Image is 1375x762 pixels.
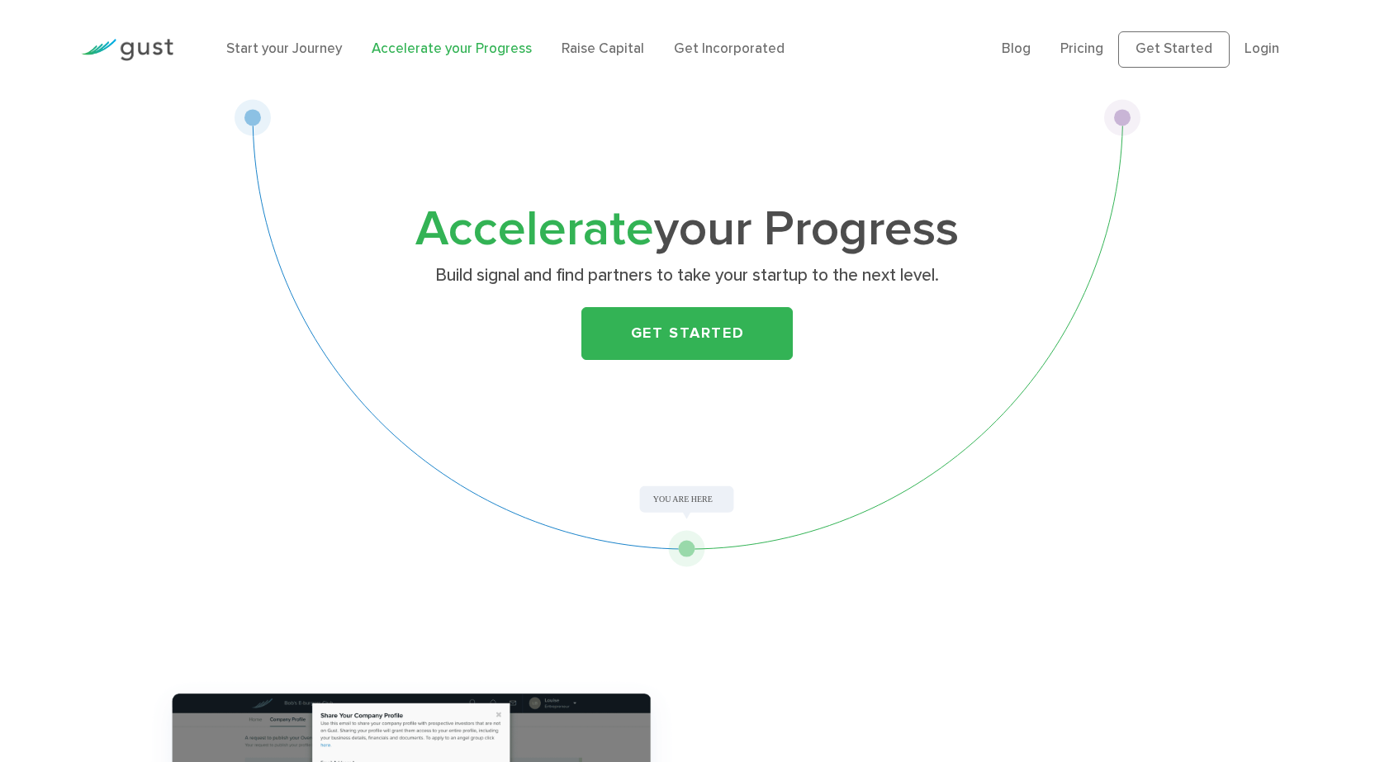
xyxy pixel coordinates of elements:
a: Blog [1002,40,1031,57]
a: Start your Journey [226,40,342,57]
a: Raise Capital [562,40,644,57]
a: Get Started [581,307,793,360]
a: Pricing [1060,40,1103,57]
h1: your Progress [361,207,1013,253]
p: Build signal and find partners to take your startup to the next level. [367,264,1008,287]
a: Accelerate your Progress [372,40,532,57]
a: Login [1245,40,1279,57]
img: Gust Logo [81,39,173,61]
a: Get Incorporated [674,40,785,57]
span: Accelerate [415,200,654,258]
a: Get Started [1118,31,1230,68]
